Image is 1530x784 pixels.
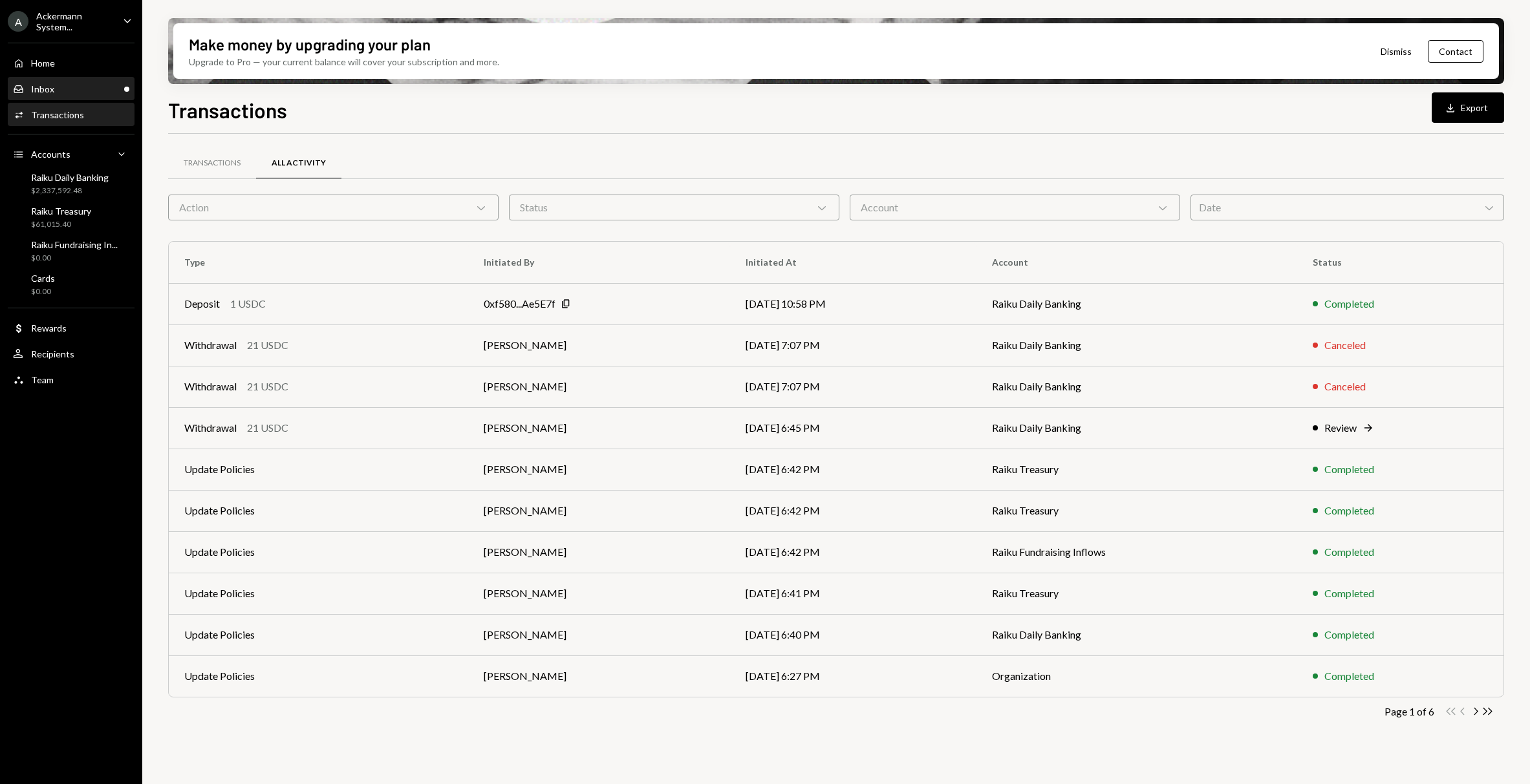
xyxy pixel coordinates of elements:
div: Withdrawal [184,379,237,394]
div: Transactions [31,109,84,120]
div: Action [168,195,499,220]
td: [PERSON_NAME] [468,614,730,655]
div: Completed [1324,586,1374,601]
a: Cards$0.00 [8,269,135,300]
button: Dismiss [1364,36,1428,67]
a: Raiku Daily Banking$2,337,592.48 [8,168,135,199]
td: Raiku Daily Banking [976,614,1297,655]
td: [DATE] 6:27 PM [730,655,976,697]
div: Completed [1324,668,1374,684]
div: Withdrawal [184,420,237,436]
td: Update Policies [169,531,468,573]
td: Update Policies [169,449,468,490]
div: Canceled [1324,379,1366,394]
button: Export [1432,92,1504,123]
td: [DATE] 6:42 PM [730,531,976,573]
a: Recipients [8,342,135,365]
div: $61,015.40 [31,219,91,230]
td: [PERSON_NAME] [468,655,730,697]
td: [PERSON_NAME] [468,324,730,366]
td: [DATE] 10:58 PM [730,283,976,324]
div: Upgrade to Pro — your current balance will cover your subscription and more. [189,55,499,69]
a: Team [8,368,135,391]
td: Raiku Treasury [976,490,1297,531]
div: Review [1324,420,1357,436]
div: Completed [1324,503,1374,518]
td: Raiku Fundraising Inflows [976,531,1297,573]
div: Canceled [1324,337,1366,353]
td: [PERSON_NAME] [468,407,730,449]
a: Home [8,51,135,74]
td: [PERSON_NAME] [468,449,730,490]
td: Raiku Daily Banking [976,366,1297,407]
div: 21 USDC [247,379,288,394]
div: 1 USDC [230,296,266,312]
a: Transactions [168,147,256,180]
div: Completed [1324,627,1374,642]
div: Cards [31,273,55,284]
button: Contact [1428,40,1483,63]
div: Status [509,195,839,220]
div: Recipients [31,348,74,359]
th: Type [169,242,468,283]
td: Raiku Treasury [976,573,1297,614]
td: Update Policies [169,490,468,531]
div: 21 USDC [247,337,288,353]
div: Completed [1324,461,1374,477]
td: [DATE] 7:07 PM [730,366,976,407]
div: Make money by upgrading your plan [189,34,431,55]
h1: Transactions [168,97,287,123]
td: [DATE] 7:07 PM [730,324,976,366]
td: [PERSON_NAME] [468,573,730,614]
td: Organization [976,655,1297,697]
td: [DATE] 6:42 PM [730,449,976,490]
td: Update Policies [169,614,468,655]
div: Account [850,195,1180,220]
div: Completed [1324,544,1374,560]
td: [DATE] 6:40 PM [730,614,976,655]
div: $0.00 [31,286,55,297]
div: All Activity [272,158,326,169]
td: Update Policies [169,573,468,614]
div: A [8,11,28,32]
div: Withdrawal [184,337,237,353]
div: Page 1 of 6 [1385,705,1434,717]
a: Inbox [8,77,135,100]
div: Deposit [184,296,220,312]
div: $2,337,592.48 [31,185,109,196]
div: 0xf580...Ae5E7f [484,296,555,312]
a: Raiku Fundraising In...$0.00 [8,235,135,266]
td: [PERSON_NAME] [468,490,730,531]
div: Completed [1324,296,1374,312]
th: Initiated At [730,242,976,283]
div: Raiku Daily Banking [31,172,109,183]
div: Ackermann System... [36,10,113,32]
div: Inbox [31,83,54,94]
td: [PERSON_NAME] [468,531,730,573]
div: Team [31,374,54,385]
td: Raiku Daily Banking [976,324,1297,366]
td: [DATE] 6:42 PM [730,490,976,531]
th: Account [976,242,1297,283]
a: Accounts [8,142,135,165]
td: [PERSON_NAME] [468,366,730,407]
div: Transactions [184,158,241,169]
div: 21 USDC [247,420,288,436]
div: Rewards [31,323,67,334]
a: Raiku Treasury$61,015.40 [8,202,135,233]
div: Home [31,58,55,69]
div: $0.00 [31,253,118,264]
td: Raiku Treasury [976,449,1297,490]
td: Raiku Daily Banking [976,407,1297,449]
td: Raiku Daily Banking [976,283,1297,324]
td: [DATE] 6:45 PM [730,407,976,449]
a: Rewards [8,316,135,339]
div: Date [1191,195,1504,220]
td: Update Policies [169,655,468,697]
th: Initiated By [468,242,730,283]
a: All Activity [256,147,341,180]
td: [DATE] 6:41 PM [730,573,976,614]
div: Raiku Treasury [31,206,91,217]
div: Accounts [31,149,70,160]
div: Raiku Fundraising In... [31,239,118,250]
